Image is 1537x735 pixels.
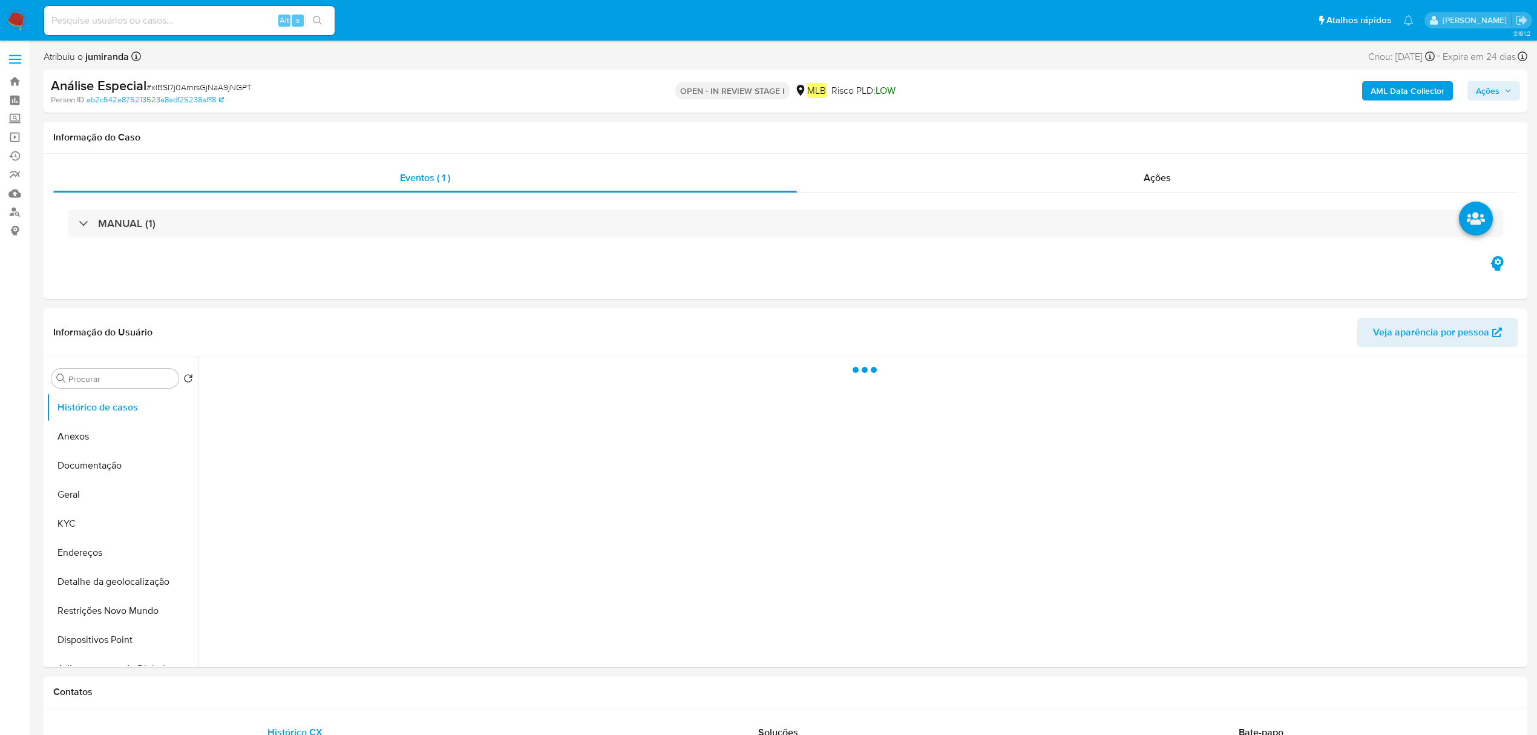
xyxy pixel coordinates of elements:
h3: MANUAL (1) [98,217,156,230]
input: Procurar [68,374,174,384]
h1: Contatos [53,686,1518,698]
button: Veja aparência por pessoa [1357,318,1518,347]
input: Pesquise usuários ou casos... [44,13,335,28]
button: Endereços [47,538,198,567]
button: search-icon [305,12,330,29]
span: Atalhos rápidos [1326,14,1391,27]
span: Eventos ( 1 ) [400,171,450,185]
em: MLB [807,83,827,97]
span: s [296,15,300,26]
span: Alt [280,15,289,26]
button: Ações [1467,81,1520,101]
h1: Informação do Usuário [53,326,152,338]
button: Geral [47,480,198,509]
span: - [1437,48,1440,65]
button: Histórico de casos [47,393,198,422]
p: OPEN - IN REVIEW STAGE I [675,82,790,99]
button: Restrições Novo Mundo [47,596,198,625]
a: Sair [1515,14,1528,27]
span: Veja aparência por pessoa [1373,318,1489,347]
div: MANUAL (1) [68,209,1503,237]
button: Documentação [47,451,198,480]
a: Notificações [1403,15,1414,25]
button: Procurar [56,374,66,383]
span: Risco PLD: [831,84,896,97]
button: Retornar ao pedido padrão [183,374,193,387]
button: Detalhe da geolocalização [47,567,198,596]
button: Anexos [47,422,198,451]
b: Person ID [51,94,84,105]
span: # xlBSI7j0ArnrsGjNaA9jNGPT [146,81,252,93]
b: AML Data Collector [1371,81,1444,101]
span: Ações [1144,171,1171,185]
p: juliane.miranda@mercadolivre.com [1443,15,1511,26]
b: Análise Especial [51,76,146,95]
div: Criou: [DATE] [1368,48,1435,65]
span: LOW [876,84,896,97]
button: AML Data Collector [1362,81,1453,101]
h1: Informação do Caso [53,131,1518,143]
span: Ações [1476,81,1499,101]
a: ab2c542e875213523a8adf25238afff8 [87,94,224,105]
span: Expira em 24 dias [1443,50,1516,64]
button: Adiantamentos de Dinheiro [47,654,198,684]
button: Dispositivos Point [47,625,198,654]
b: jumiranda [83,50,129,64]
span: Atribuiu o [44,50,129,64]
button: KYC [47,509,198,538]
